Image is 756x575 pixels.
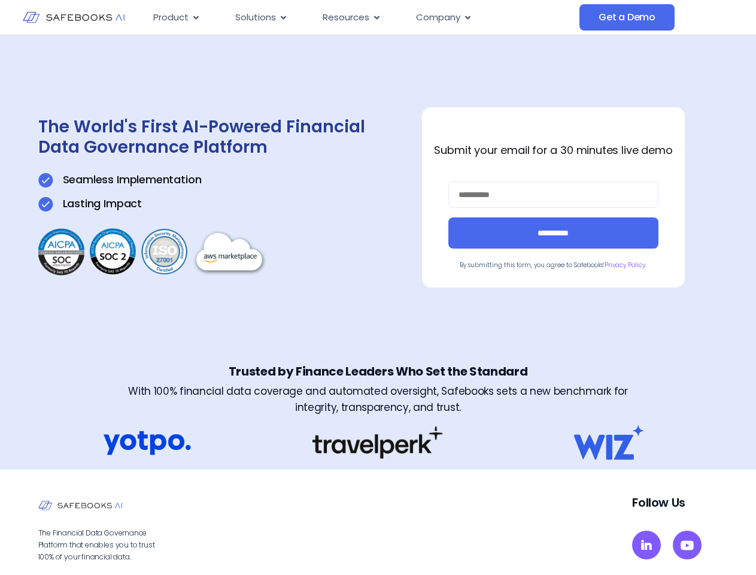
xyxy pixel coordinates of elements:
a: Get a Demo [579,4,675,31]
a: Privacy Policy [605,261,645,270]
nav: Menu [144,6,579,29]
p: Follow Us [632,494,718,512]
img: Get a Demo 6 [312,426,444,459]
p: By submitting this form, you agree to Safebooks’ . [448,261,658,270]
span: Resources [323,11,369,25]
p: The Financial Data Governance Platform that enables you to trust 100% of your financial data. [38,527,170,563]
span: Get a Demo [599,11,655,23]
p: Lasting Impact [63,196,142,211]
img: Get a Demo 1 [38,197,53,211]
p: Seamless Implementation [63,172,202,187]
img: Get a Demo 1 [38,173,53,187]
h3: With 100% financial data coverage and automated oversight, Safebooks sets a new benchmark for int... [113,383,642,416]
h1: The World's First AI-Powered Financial Data Governance Platform [38,117,372,157]
img: Get a Demo 5 [104,425,191,460]
span: Company [416,11,460,25]
img: Get a Demo 7 [565,425,652,460]
img: Get a Demo 3 [38,226,269,278]
span: Product [153,11,189,25]
span: Solutions [235,11,276,25]
div: Menu Toggle [144,6,579,29]
strong: Submit your email for a 30 minutes live demo [434,143,672,158]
